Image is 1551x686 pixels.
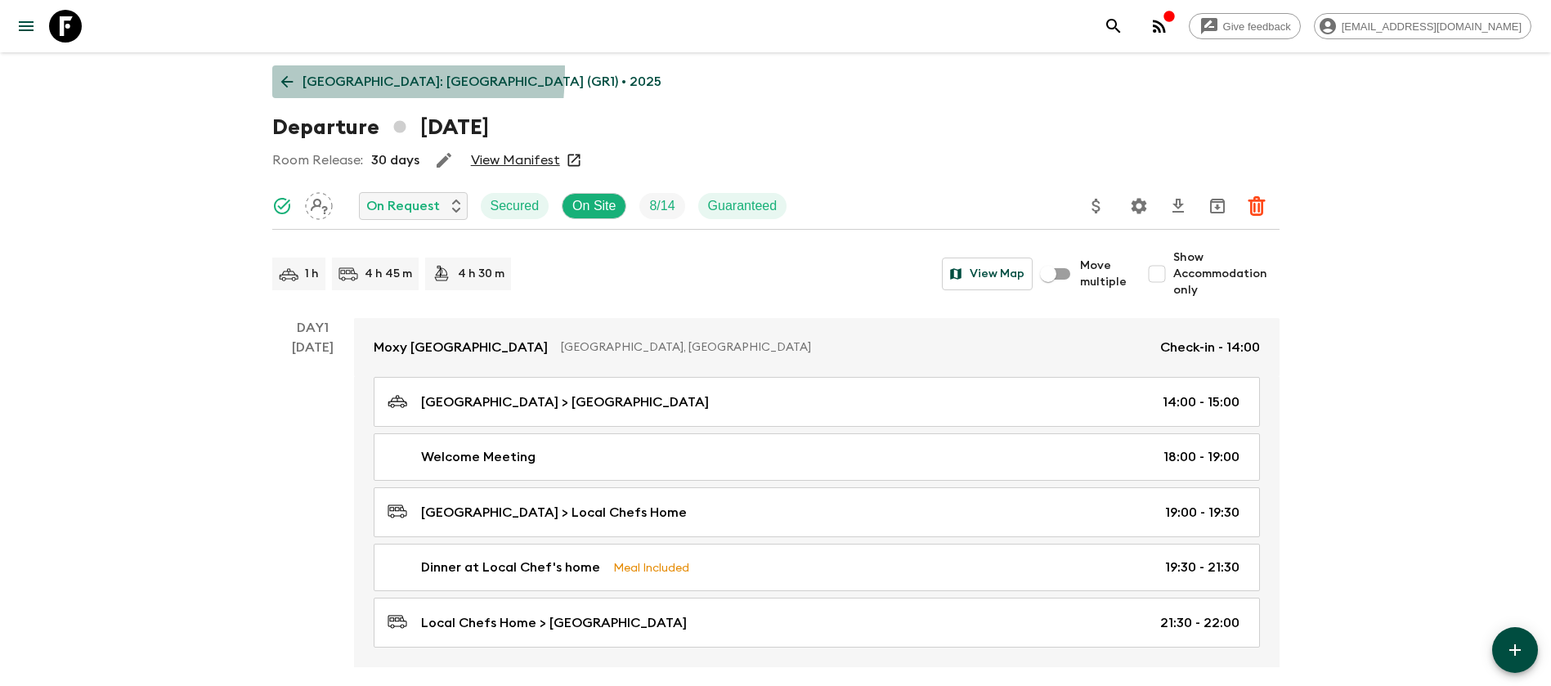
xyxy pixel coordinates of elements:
[1080,258,1127,290] span: Move multiple
[458,266,504,282] p: 4 h 30 m
[1165,558,1239,577] p: 19:30 - 21:30
[272,318,354,338] p: Day 1
[1214,20,1300,33] span: Give feedback
[421,613,687,633] p: Local Chefs Home > [GEOGRAPHIC_DATA]
[1160,613,1239,633] p: 21:30 - 22:00
[272,150,363,170] p: Room Release:
[371,150,419,170] p: 30 days
[491,196,540,216] p: Secured
[305,197,333,210] span: Assign pack leader
[1314,13,1531,39] div: [EMAIL_ADDRESS][DOMAIN_NAME]
[572,196,616,216] p: On Site
[471,152,560,168] a: View Manifest
[481,193,549,219] div: Secured
[1160,338,1260,357] p: Check-in - 14:00
[10,10,43,43] button: menu
[1333,20,1531,33] span: [EMAIL_ADDRESS][DOMAIN_NAME]
[1123,190,1155,222] button: Settings
[649,196,675,216] p: 8 / 14
[374,544,1260,591] a: Dinner at Local Chef's homeMeal Included19:30 - 21:30
[1162,190,1195,222] button: Download CSV
[365,266,412,282] p: 4 h 45 m
[613,558,689,576] p: Meal Included
[1189,13,1301,39] a: Give feedback
[1201,190,1234,222] button: Archive (Completed, Cancelled or Unsynced Departures only)
[1165,503,1239,522] p: 19:00 - 19:30
[708,196,778,216] p: Guaranteed
[421,447,536,467] p: Welcome Meeting
[562,193,626,219] div: On Site
[272,111,489,144] h1: Departure [DATE]
[305,266,319,282] p: 1 h
[272,196,292,216] svg: Synced Successfully
[421,503,687,522] p: [GEOGRAPHIC_DATA] > Local Chefs Home
[303,72,661,92] p: [GEOGRAPHIC_DATA]: [GEOGRAPHIC_DATA] (GR1) • 2025
[639,193,684,219] div: Trip Fill
[374,433,1260,481] a: Welcome Meeting18:00 - 19:00
[272,65,670,98] a: [GEOGRAPHIC_DATA]: [GEOGRAPHIC_DATA] (GR1) • 2025
[1163,447,1239,467] p: 18:00 - 19:00
[942,258,1033,290] button: View Map
[421,392,709,412] p: [GEOGRAPHIC_DATA] > [GEOGRAPHIC_DATA]
[1080,190,1113,222] button: Update Price, Early Bird Discount and Costs
[374,377,1260,427] a: [GEOGRAPHIC_DATA] > [GEOGRAPHIC_DATA]14:00 - 15:00
[1173,249,1280,298] span: Show Accommodation only
[1240,190,1273,222] button: Delete
[1097,10,1130,43] button: search adventures
[292,338,334,667] div: [DATE]
[421,558,600,577] p: Dinner at Local Chef's home
[374,598,1260,648] a: Local Chefs Home > [GEOGRAPHIC_DATA]21:30 - 22:00
[374,487,1260,537] a: [GEOGRAPHIC_DATA] > Local Chefs Home19:00 - 19:30
[354,318,1280,377] a: Moxy [GEOGRAPHIC_DATA][GEOGRAPHIC_DATA], [GEOGRAPHIC_DATA]Check-in - 14:00
[561,339,1147,356] p: [GEOGRAPHIC_DATA], [GEOGRAPHIC_DATA]
[366,196,440,216] p: On Request
[374,338,548,357] p: Moxy [GEOGRAPHIC_DATA]
[1163,392,1239,412] p: 14:00 - 15:00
